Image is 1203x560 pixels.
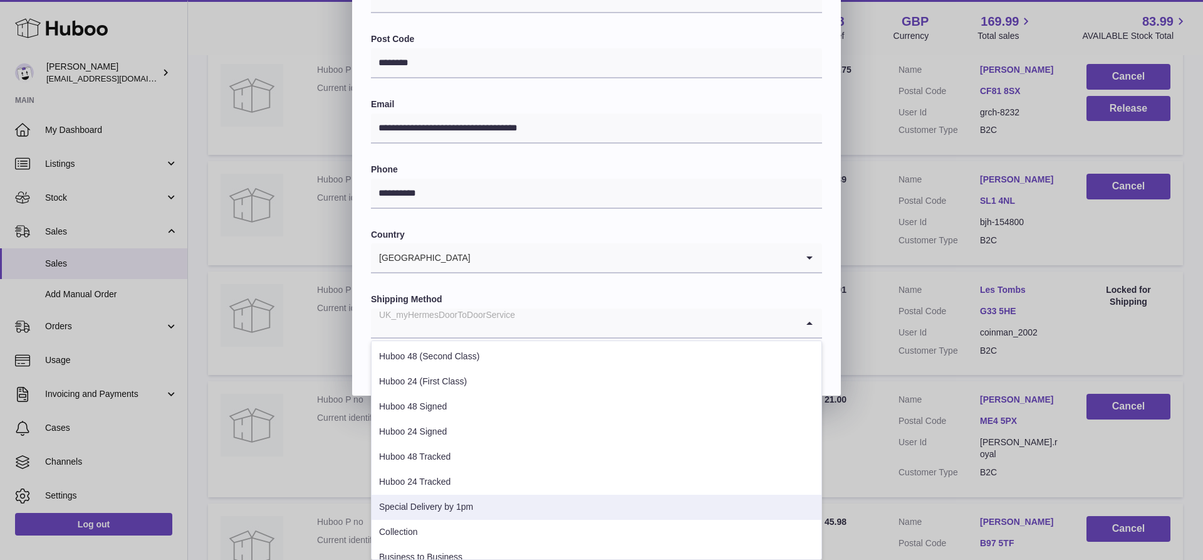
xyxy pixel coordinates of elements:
[372,470,821,495] li: Huboo 24 Tracked
[371,243,822,273] div: Search for option
[371,229,822,241] label: Country
[372,520,821,545] li: Collection
[372,344,821,369] li: Huboo 48 (Second Class)
[372,420,821,445] li: Huboo 24 Signed
[372,369,821,394] li: Huboo 24 (First Class)
[372,495,821,520] li: Special Delivery by 1pm
[371,98,822,110] label: Email
[471,243,797,272] input: Search for option
[371,293,822,305] label: Shipping Method
[371,309,822,339] div: Search for option
[372,394,821,420] li: Huboo 48 Signed
[371,33,822,45] label: Post Code
[371,243,471,272] span: [GEOGRAPHIC_DATA]
[371,309,797,337] input: Search for option
[372,445,821,470] li: Huboo 48 Tracked
[371,164,822,176] label: Phone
